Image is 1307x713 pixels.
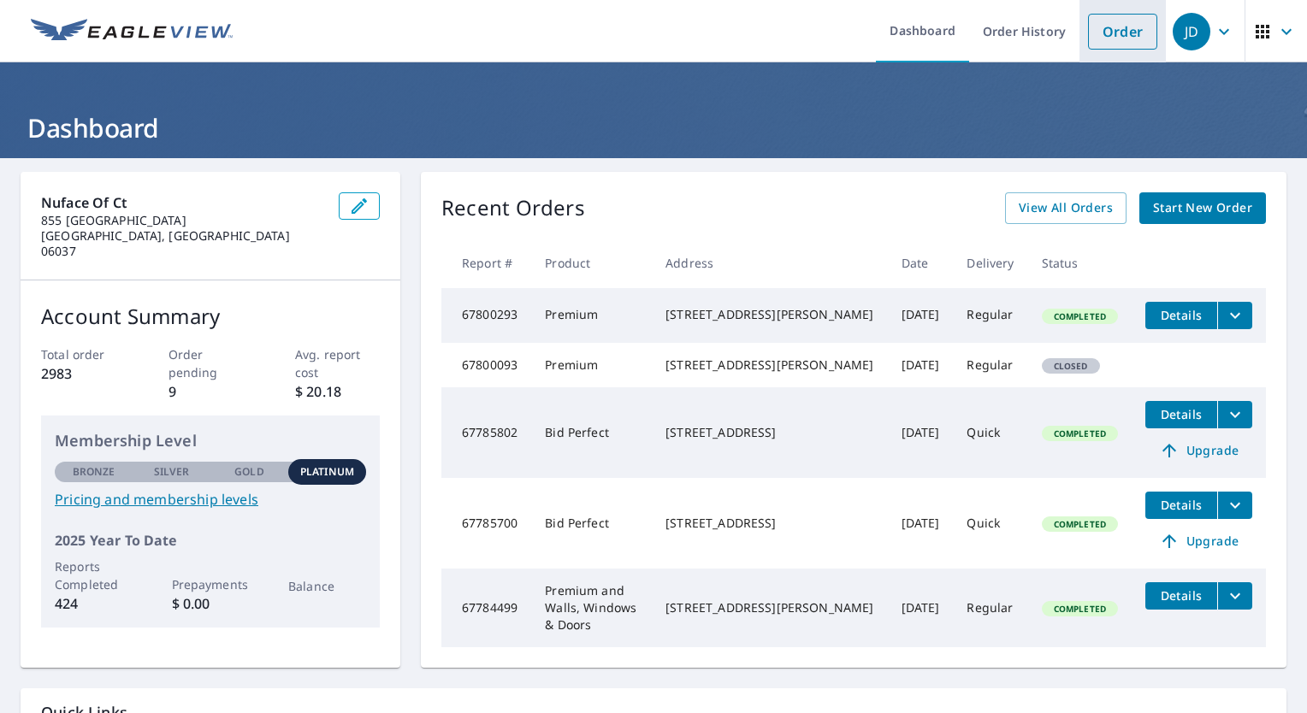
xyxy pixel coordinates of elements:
[531,478,652,569] td: Bid Perfect
[888,288,954,343] td: [DATE]
[953,387,1027,478] td: Quick
[1044,427,1116,439] span: Completed
[169,381,253,402] p: 9
[154,464,190,480] p: Silver
[953,288,1027,343] td: Regular
[300,464,354,480] p: Platinum
[41,301,380,332] p: Account Summary
[1217,582,1252,610] button: filesDropdownBtn-67784499
[41,228,325,259] p: [GEOGRAPHIC_DATA], [GEOGRAPHIC_DATA] 06037
[1145,401,1217,428] button: detailsBtn-67785802
[55,530,366,551] p: 2025 Year To Date
[1156,406,1207,422] span: Details
[665,599,873,616] div: [STREET_ADDRESS][PERSON_NAME]
[888,343,954,387] td: [DATE]
[1044,518,1116,530] span: Completed
[55,489,366,510] a: Pricing and membership levels
[441,288,531,343] td: 67800293
[1044,360,1098,372] span: Closed
[172,575,250,593] p: Prepayments
[1217,401,1252,428] button: filesDropdownBtn-67785802
[888,238,954,288] th: Date
[953,343,1027,387] td: Regular
[288,577,366,595] p: Balance
[41,192,325,213] p: Nuface Of Ct
[888,387,954,478] td: [DATE]
[1145,527,1252,555] a: Upgrade
[531,343,652,387] td: Premium
[234,464,263,480] p: Gold
[21,110,1286,145] h1: Dashboard
[1044,603,1116,615] span: Completed
[531,387,652,478] td: Bid Perfect
[1145,437,1252,464] a: Upgrade
[1156,587,1207,604] span: Details
[953,478,1027,569] td: Quick
[441,387,531,478] td: 67785802
[1156,497,1207,513] span: Details
[441,238,531,288] th: Report #
[665,306,873,323] div: [STREET_ADDRESS][PERSON_NAME]
[1217,492,1252,519] button: filesDropdownBtn-67785700
[1156,307,1207,323] span: Details
[665,424,873,441] div: [STREET_ADDRESS]
[531,238,652,288] th: Product
[55,593,133,614] p: 424
[441,192,585,224] p: Recent Orders
[1173,13,1210,50] div: JD
[441,569,531,647] td: 67784499
[665,515,873,532] div: [STREET_ADDRESS]
[41,345,126,363] p: Total order
[169,345,253,381] p: Order pending
[55,557,133,593] p: Reports Completed
[888,478,954,569] td: [DATE]
[652,238,887,288] th: Address
[1156,440,1242,461] span: Upgrade
[1028,238,1132,288] th: Status
[55,429,366,452] p: Membership Level
[531,569,652,647] td: Premium and Walls, Windows & Doors
[1145,302,1217,329] button: detailsBtn-67800293
[1019,197,1113,219] span: View All Orders
[953,238,1027,288] th: Delivery
[1088,14,1157,50] a: Order
[1044,310,1116,322] span: Completed
[531,288,652,343] td: Premium
[295,381,380,402] p: $ 20.18
[1153,197,1252,219] span: Start New Order
[1139,192,1266,224] a: Start New Order
[1005,192,1127,224] a: View All Orders
[31,19,233,44] img: EV Logo
[172,593,250,614] p: $ 0.00
[1145,492,1217,519] button: detailsBtn-67785700
[41,213,325,228] p: 855 [GEOGRAPHIC_DATA]
[41,363,126,384] p: 2983
[1156,531,1242,551] span: Upgrade
[888,569,954,647] td: [DATE]
[441,478,531,569] td: 67785700
[73,464,115,480] p: Bronze
[1145,582,1217,610] button: detailsBtn-67784499
[441,343,531,387] td: 67800093
[953,569,1027,647] td: Regular
[295,345,380,381] p: Avg. report cost
[665,356,873,374] div: [STREET_ADDRESS][PERSON_NAME]
[1217,302,1252,329] button: filesDropdownBtn-67800293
